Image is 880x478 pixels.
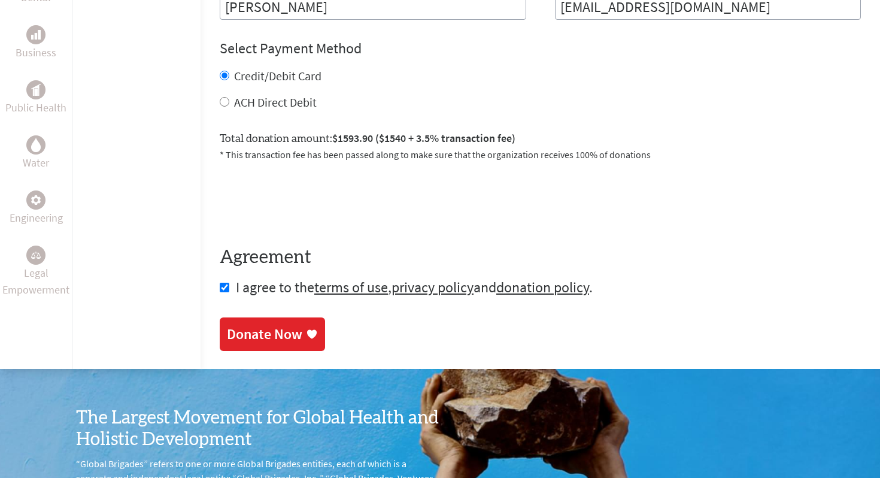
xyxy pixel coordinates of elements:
[26,25,45,44] div: Business
[76,407,440,450] h3: The Largest Movement for Global Health and Holistic Development
[2,246,69,298] a: Legal EmpowermentLegal Empowerment
[31,252,41,259] img: Legal Empowerment
[26,246,45,265] div: Legal Empowerment
[31,84,41,96] img: Public Health
[220,247,861,268] h4: Agreement
[16,25,56,61] a: BusinessBusiness
[314,278,388,297] a: terms of use
[31,30,41,40] img: Business
[220,130,515,147] label: Total donation amount:
[23,135,49,171] a: WaterWater
[5,99,66,116] p: Public Health
[31,195,41,205] img: Engineering
[332,131,515,145] span: $1593.90 ($1540 + 3.5% transaction fee)
[392,278,474,297] a: privacy policy
[220,317,325,351] a: Donate Now
[5,80,66,116] a: Public HealthPublic Health
[236,278,593,297] span: I agree to the , and .
[16,44,56,61] p: Business
[2,265,69,298] p: Legal Empowerment
[26,80,45,99] div: Public Health
[234,68,321,83] label: Credit/Debit Card
[23,155,49,171] p: Water
[10,190,63,226] a: EngineeringEngineering
[220,176,402,223] iframe: reCAPTCHA
[31,138,41,152] img: Water
[10,210,63,226] p: Engineering
[220,39,861,58] h4: Select Payment Method
[234,95,317,110] label: ACH Direct Debit
[496,278,589,297] a: donation policy
[227,325,302,344] div: Donate Now
[220,147,861,162] p: * This transaction fee has been passed along to make sure that the organization receives 100% of ...
[26,135,45,155] div: Water
[26,190,45,210] div: Engineering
